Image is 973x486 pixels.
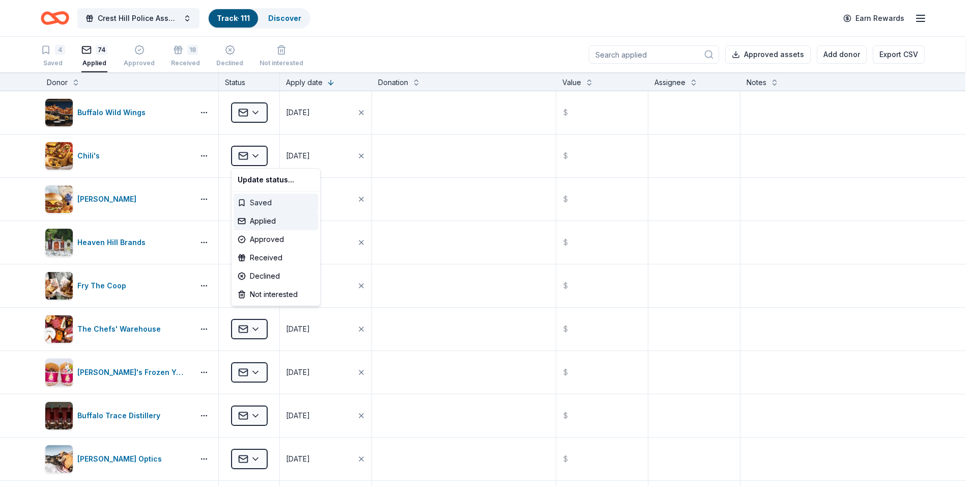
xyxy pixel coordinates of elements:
div: Declined [234,267,318,285]
div: Approved [234,230,318,249]
div: Update status... [234,171,318,189]
div: Saved [234,194,318,212]
div: Not interested [234,285,318,304]
div: Received [234,249,318,267]
div: Applied [234,212,318,230]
